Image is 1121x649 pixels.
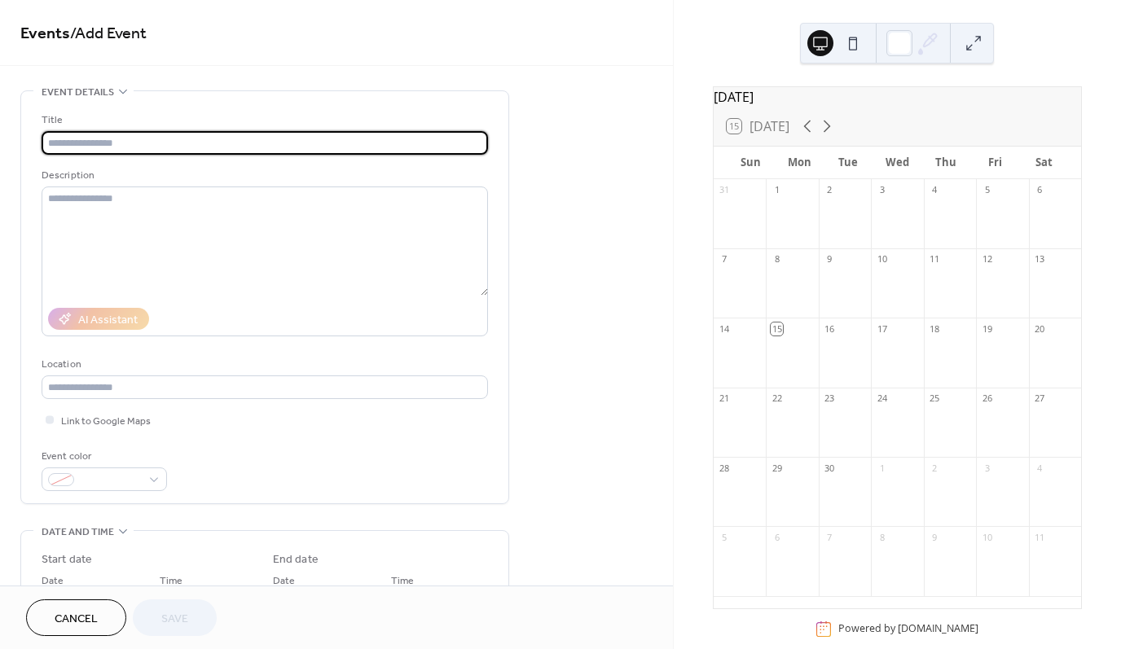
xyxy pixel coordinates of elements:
[1034,322,1046,335] div: 20
[42,448,164,465] div: Event color
[771,462,783,474] div: 29
[1034,531,1046,543] div: 11
[929,531,941,543] div: 9
[876,322,888,335] div: 17
[42,84,114,101] span: Event details
[727,147,776,179] div: Sun
[824,253,836,265] div: 9
[42,112,485,129] div: Title
[771,184,783,196] div: 1
[824,147,873,179] div: Tue
[876,253,888,265] div: 10
[719,184,731,196] div: 31
[824,322,836,335] div: 16
[42,572,64,590] span: Date
[1034,392,1046,405] div: 27
[929,184,941,196] div: 4
[876,462,888,474] div: 1
[719,462,731,474] div: 28
[70,18,147,50] span: / Add Event
[876,531,888,543] div: 8
[876,392,888,405] div: 24
[20,18,70,50] a: Events
[981,253,993,265] div: 12
[42,356,485,373] div: Location
[876,184,888,196] div: 3
[719,531,731,543] div: 5
[42,551,92,568] div: Start date
[929,253,941,265] div: 11
[26,599,126,636] button: Cancel
[981,392,993,405] div: 26
[771,531,783,543] div: 6
[42,167,485,184] div: Description
[776,147,824,179] div: Mon
[981,322,993,335] div: 19
[824,462,836,474] div: 30
[981,531,993,543] div: 10
[970,147,1019,179] div: Fri
[719,392,731,405] div: 21
[55,611,98,628] span: Cancel
[1034,462,1046,474] div: 4
[981,184,993,196] div: 5
[771,392,783,405] div: 22
[981,462,993,474] div: 3
[1034,253,1046,265] div: 13
[771,253,783,265] div: 8
[273,551,319,568] div: End date
[824,531,836,543] div: 7
[160,572,182,590] span: Time
[714,87,1081,107] div: [DATE]
[61,413,151,430] span: Link to Google Maps
[929,462,941,474] div: 2
[873,147,921,179] div: Wed
[929,322,941,335] div: 18
[898,622,978,636] a: [DOMAIN_NAME]
[42,524,114,541] span: Date and time
[273,572,295,590] span: Date
[838,622,978,636] div: Powered by
[929,392,941,405] div: 25
[719,322,731,335] div: 14
[1034,184,1046,196] div: 6
[824,392,836,405] div: 23
[771,322,783,335] div: 15
[391,572,414,590] span: Time
[719,253,731,265] div: 7
[824,184,836,196] div: 2
[921,147,970,179] div: Thu
[1019,147,1068,179] div: Sat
